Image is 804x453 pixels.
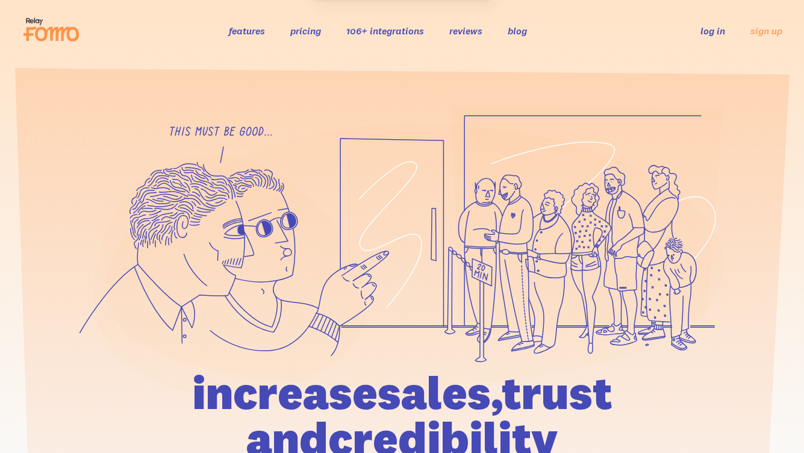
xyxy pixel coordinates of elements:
[346,25,424,37] a: 106+ integrations
[508,25,527,37] a: blog
[750,25,782,37] a: sign up
[449,25,482,37] a: reviews
[290,25,321,37] a: pricing
[229,25,265,37] a: features
[700,25,725,37] a: log in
